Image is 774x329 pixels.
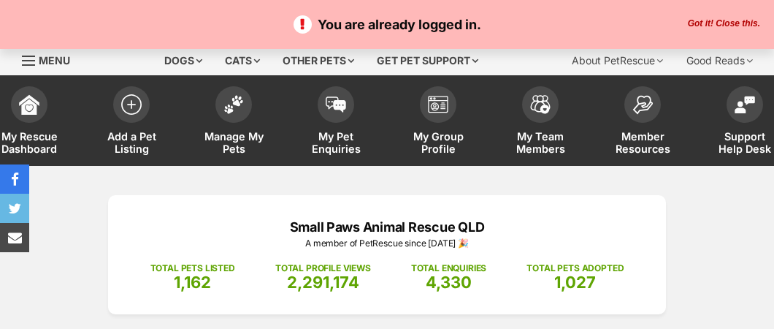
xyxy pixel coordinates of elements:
a: Menu [22,46,80,72]
img: help-desk-icon-fdf02630f3aa405de69fd3d07c3f3aa587a6932b1a1747fa1d2bba05be0121f9.svg [735,96,755,113]
a: Member Resources [591,79,694,166]
img: pet-enquiries-icon-7e3ad2cf08bfb03b45e93fb7055b45f3efa6380592205ae92323e6603595dc1f.svg [326,97,346,113]
div: Dogs [154,46,212,75]
p: Small Paws Animal Rescue QLD [130,217,644,237]
p: A member of PetRescue since [DATE] 🎉 [130,237,644,250]
div: Other pets [272,46,364,75]
span: 1,162 [174,273,211,292]
span: Menu [39,54,70,67]
a: Add a Pet Listing [80,79,183,166]
p: You are already logged in. [15,15,759,34]
img: dashboard-icon-eb2f2d2d3e046f16d808141f083e7271f6b2e854fb5c12c21221c1fb7104beca.svg [19,94,39,115]
button: Close the banner [683,18,765,30]
span: My Group Profile [405,130,471,155]
span: Manage My Pets [201,130,267,155]
img: team-members-icon-5396bd8760b3fe7c0b43da4ab00e1e3bb1a5d9ba89233759b79545d2d3fc5d0d.svg [530,95,551,114]
img: add-pet-listing-icon-0afa8454b4691262ce3f59096e99ab1cd57d4a30225e0717b998d2c9b9846f56.svg [121,94,142,115]
img: group-profile-icon-3fa3cf56718a62981997c0bc7e787c4b2cf8bcc04b72c1350f741eb67cf2f40e.svg [428,96,448,113]
div: Cats [215,46,270,75]
img: manage-my-pets-icon-02211641906a0b7f246fdf0571729dbe1e7629f14944591b6c1af311fb30b64b.svg [223,95,244,114]
span: Add a Pet Listing [99,130,164,155]
p: TOTAL PETS LISTED [150,262,235,275]
span: 1,027 [554,273,596,292]
span: 4,330 [426,273,472,292]
span: 2,291,174 [287,273,359,292]
img: member-resources-icon-8e73f808a243e03378d46382f2149f9095a855e16c252ad45f914b54edf8863c.svg [632,95,653,115]
a: My Pet Enquiries [285,79,387,166]
div: Get pet support [367,46,488,75]
span: Member Resources [610,130,675,155]
div: Good Reads [676,46,763,75]
div: About PetRescue [562,46,673,75]
p: TOTAL PETS ADOPTED [526,262,624,275]
p: TOTAL ENQUIRIES [411,262,486,275]
a: My Group Profile [387,79,489,166]
p: TOTAL PROFILE VIEWS [275,262,371,275]
a: Manage My Pets [183,79,285,166]
span: My Pet Enquiries [303,130,369,155]
span: My Team Members [507,130,573,155]
a: My Team Members [489,79,591,166]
